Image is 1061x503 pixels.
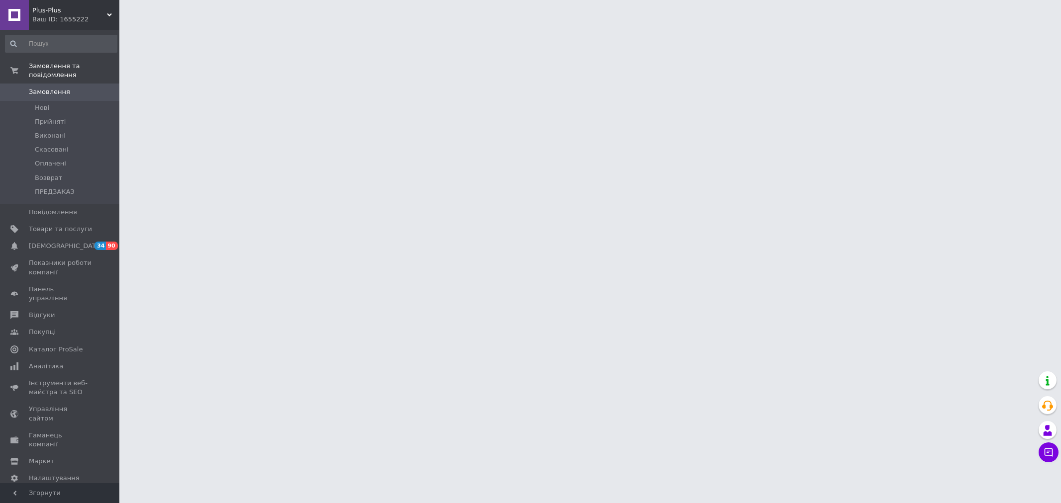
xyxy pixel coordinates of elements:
span: Возврат [35,173,62,182]
span: Гаманець компанії [29,431,92,449]
span: Замовлення [29,87,70,96]
span: Скасовані [35,145,69,154]
span: Оплачені [35,159,66,168]
span: Plus-Plus [32,6,107,15]
button: Чат з покупцем [1039,442,1059,462]
span: Аналітика [29,362,63,371]
span: Показники роботи компанії [29,258,92,276]
span: Нові [35,103,49,112]
span: Маркет [29,457,54,466]
span: Відгуки [29,311,55,320]
span: Виконані [35,131,66,140]
span: 34 [95,242,106,250]
span: [DEMOGRAPHIC_DATA] [29,242,102,251]
span: Покупці [29,328,56,336]
span: Інструменти веб-майстра та SEO [29,379,92,397]
span: 90 [106,242,117,250]
span: Панель управління [29,285,92,303]
span: Прийняті [35,117,66,126]
span: ПРЕДЗАКАЗ [35,187,75,196]
input: Пошук [5,35,117,53]
span: Замовлення та повідомлення [29,62,119,80]
span: Налаштування [29,474,80,483]
span: Товари та послуги [29,225,92,234]
span: Каталог ProSale [29,345,83,354]
div: Ваш ID: 1655222 [32,15,119,24]
span: Управління сайтом [29,405,92,422]
span: Повідомлення [29,208,77,217]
